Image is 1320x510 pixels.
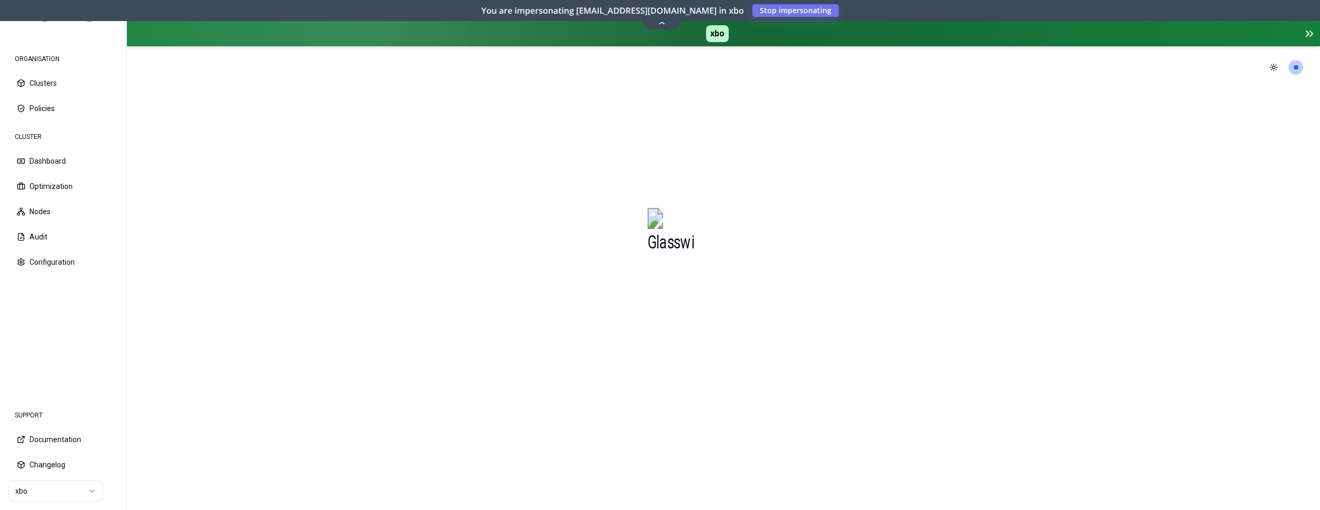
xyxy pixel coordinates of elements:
[8,453,118,476] button: Changelog
[8,251,118,274] button: Configuration
[8,175,118,198] button: Optimization
[8,428,118,451] button: Documentation
[8,200,118,223] button: Nodes
[8,48,118,69] div: ORGANISATION
[8,225,118,248] button: Audit
[8,149,118,173] button: Dashboard
[706,25,729,42] span: xbo
[8,72,118,95] button: Clusters
[8,126,118,147] div: CLUSTER
[8,405,118,426] div: SUPPORT
[8,97,118,120] button: Policies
